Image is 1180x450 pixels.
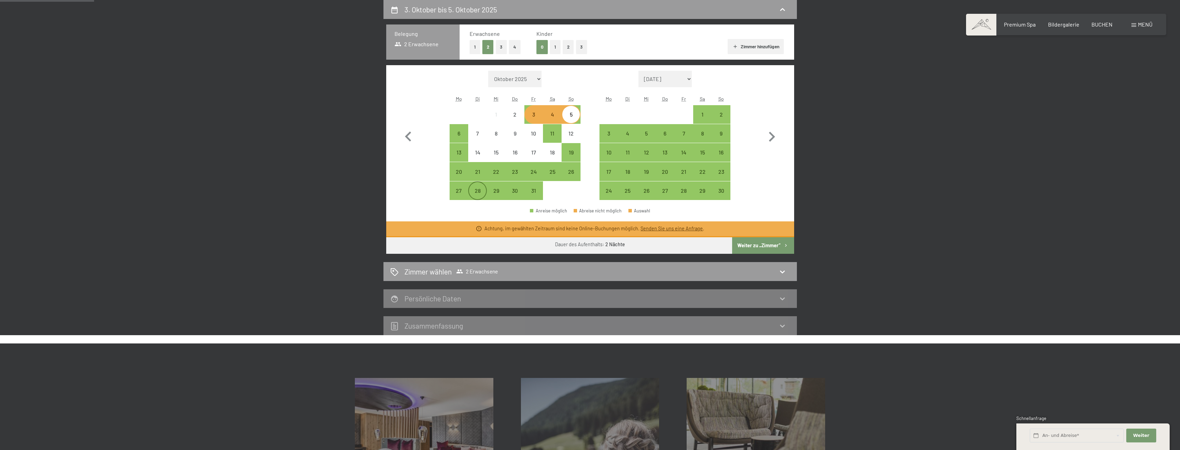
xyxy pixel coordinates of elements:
[618,181,637,200] div: Tue Nov 25 2025
[484,225,704,232] div: Achtung, im gewählten Zeitraum sind keine Online-Buchungen möglich. .
[450,162,468,181] div: Mon Oct 20 2025
[656,131,674,148] div: 6
[506,124,524,143] div: Thu Oct 09 2025
[693,162,712,181] div: Sat Nov 22 2025
[482,40,494,54] button: 2
[450,124,468,143] div: Anreise möglich
[618,124,637,143] div: Tue Nov 04 2025
[712,124,730,143] div: Sun Nov 09 2025
[525,169,542,186] div: 24
[681,96,686,102] abbr: Freitag
[562,124,580,143] div: Anreise nicht möglich
[496,40,507,54] button: 3
[531,96,536,102] abbr: Freitag
[662,96,668,102] abbr: Donnerstag
[656,124,674,143] div: Anreise möglich
[506,131,524,148] div: 9
[618,181,637,200] div: Anreise möglich
[488,131,505,148] div: 8
[524,143,543,162] div: Fri Oct 17 2025
[638,131,655,148] div: 5
[618,162,637,181] div: Tue Nov 18 2025
[506,162,524,181] div: Anreise möglich
[562,143,580,162] div: Anreise möglich
[712,105,730,124] div: Sun Nov 02 2025
[475,96,480,102] abbr: Dienstag
[674,143,693,162] div: Anreise möglich
[487,181,505,200] div: Anreise möglich
[487,143,505,162] div: Anreise nicht möglich
[506,112,524,129] div: 2
[576,40,587,54] button: 3
[619,150,636,167] div: 11
[450,143,468,162] div: Anreise möglich
[562,169,579,186] div: 26
[525,131,542,148] div: 10
[619,169,636,186] div: 18
[469,188,486,205] div: 28
[712,169,730,186] div: 23
[394,30,451,38] h3: Belegung
[693,181,712,200] div: Sat Nov 29 2025
[693,162,712,181] div: Anreise möglich
[600,131,617,148] div: 3
[487,105,505,124] div: Anreise nicht möglich
[456,96,462,102] abbr: Montag
[674,124,693,143] div: Anreise möglich
[625,96,630,102] abbr: Dienstag
[468,162,487,181] div: Tue Oct 21 2025
[524,105,543,124] div: Anreise möglich
[1016,416,1046,421] span: Schnellanfrage
[637,143,656,162] div: Anreise möglich
[599,162,618,181] div: Mon Nov 17 2025
[638,169,655,186] div: 19
[506,124,524,143] div: Anreise nicht möglich
[637,162,656,181] div: Anreise möglich
[1091,21,1112,28] a: BUCHEN
[450,181,468,200] div: Mon Oct 27 2025
[599,143,618,162] div: Anreise möglich
[693,124,712,143] div: Sat Nov 08 2025
[1004,21,1036,28] a: Premium Spa
[718,96,724,102] abbr: Sonntag
[637,124,656,143] div: Anreise möglich
[712,162,730,181] div: Sun Nov 23 2025
[674,181,693,200] div: Anreise möglich
[450,131,468,148] div: 6
[693,105,712,124] div: Anreise möglich
[638,150,655,167] div: 12
[1048,21,1079,28] a: Bildergalerie
[468,124,487,143] div: Anreise nicht möglich
[732,237,794,254] button: Weiter zu „Zimmer“
[550,40,561,54] button: 1
[562,150,579,167] div: 19
[599,181,618,200] div: Mon Nov 24 2025
[469,131,486,148] div: 7
[605,241,625,247] b: 2 Nächte
[693,124,712,143] div: Anreise möglich
[469,150,486,167] div: 14
[638,188,655,205] div: 26
[524,162,543,181] div: Anreise möglich
[468,181,487,200] div: Anreise möglich
[600,169,617,186] div: 17
[543,162,562,181] div: Sat Oct 25 2025
[694,150,711,167] div: 15
[628,209,650,213] div: Auswahl
[506,169,524,186] div: 23
[512,96,518,102] abbr: Donnerstag
[694,112,711,129] div: 1
[506,143,524,162] div: Anreise nicht möglich
[674,124,693,143] div: Fri Nov 07 2025
[398,71,418,200] button: Vorheriger Monat
[712,124,730,143] div: Anreise möglich
[450,150,468,167] div: 13
[1138,21,1152,28] span: Menü
[450,124,468,143] div: Mon Oct 06 2025
[637,124,656,143] div: Wed Nov 05 2025
[562,124,580,143] div: Sun Oct 12 2025
[468,162,487,181] div: Anreise möglich
[487,124,505,143] div: Anreise nicht möglich
[563,40,574,54] button: 2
